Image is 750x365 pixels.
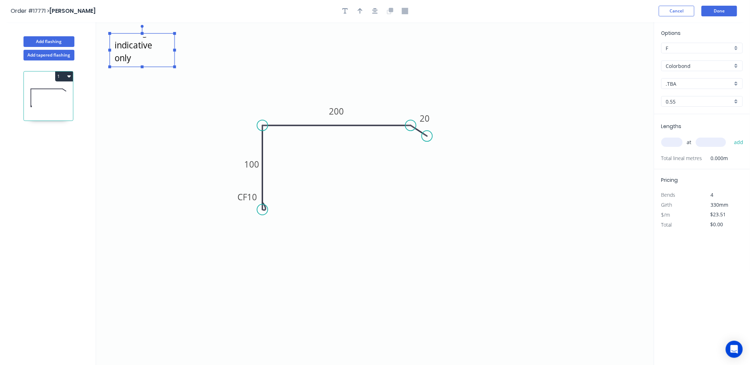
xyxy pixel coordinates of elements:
span: Options [661,30,681,37]
span: at [687,137,692,147]
span: 0.000m [702,153,728,163]
span: Total lineal metres [661,153,702,163]
input: Material [666,62,733,70]
tspan: 100 [244,158,259,170]
div: Open Intercom Messenger [726,341,743,358]
tspan: 200 [329,106,344,117]
button: Cancel [659,6,694,16]
textarea: Flashing indicative only [113,37,171,63]
button: Add flashing [23,36,74,47]
span: Pricing [661,176,678,184]
span: [PERSON_NAME] [49,7,96,15]
input: Price level [666,44,733,52]
span: 4 [711,191,714,198]
span: $/m [661,211,670,218]
tspan: 10 [247,191,257,203]
input: Thickness [666,98,733,105]
tspan: 20 [420,112,430,124]
button: Add tapered flashing [23,50,74,60]
span: Lengths [661,123,682,130]
span: Total [661,221,672,228]
button: add [730,136,747,148]
span: Bends [661,191,676,198]
button: 1 [55,72,73,81]
span: Girth [661,201,672,208]
span: 330mm [711,201,729,208]
button: Done [702,6,737,16]
span: Order #17771 > [11,7,49,15]
tspan: CF [237,191,247,203]
input: Colour [666,80,733,88]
